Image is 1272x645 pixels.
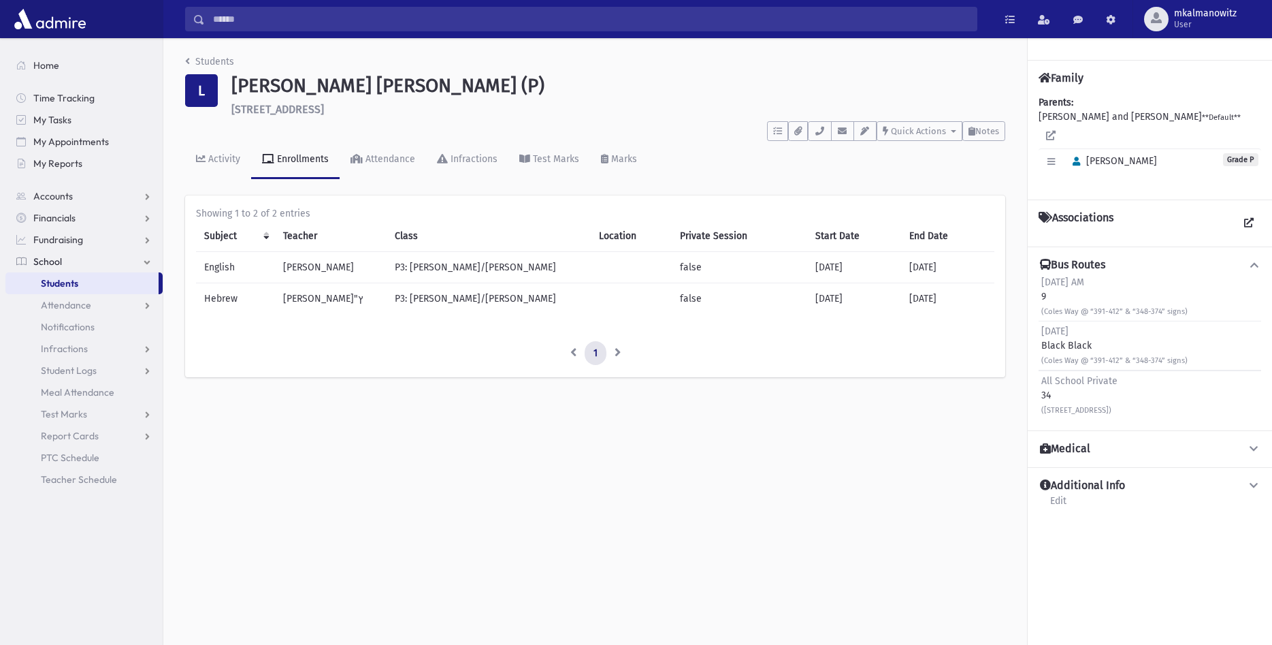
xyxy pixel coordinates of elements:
[275,283,386,314] td: [PERSON_NAME]"ץ
[426,141,508,179] a: Infractions
[5,360,163,381] a: Student Logs
[5,131,163,153] a: My Appointments
[275,221,386,252] th: Teacher
[5,185,163,207] a: Accounts
[448,153,498,165] div: Infractions
[590,141,648,179] a: Marks
[5,338,163,360] a: Infractions
[5,294,163,316] a: Attendance
[1041,324,1188,367] div: Black Black
[5,272,159,294] a: Students
[41,321,95,333] span: Notifications
[608,153,637,165] div: Marks
[5,251,163,272] a: School
[1237,211,1261,236] a: View all Associations
[1040,442,1090,456] h4: Medical
[33,59,59,72] span: Home
[5,54,163,76] a: Home
[591,221,672,252] th: Location
[41,430,99,442] span: Report Cards
[1066,155,1157,167] span: [PERSON_NAME]
[33,255,62,268] span: School
[33,190,73,202] span: Accounts
[5,447,163,469] a: PTC Schedule
[41,386,114,398] span: Meal Attendance
[807,251,901,283] td: [DATE]
[206,153,240,165] div: Activity
[185,56,234,67] a: Students
[1041,275,1188,318] div: 9
[387,283,591,314] td: P3: [PERSON_NAME]/[PERSON_NAME]
[185,74,218,107] div: L
[1039,95,1261,189] div: [PERSON_NAME] and [PERSON_NAME]
[1174,8,1237,19] span: mkalmanowitz
[5,381,163,403] a: Meal Attendance
[901,251,994,283] td: [DATE]
[387,221,591,252] th: Class
[33,234,83,246] span: Fundraising
[672,221,807,252] th: Private Session
[275,251,386,283] td: [PERSON_NAME]
[672,283,807,314] td: false
[1039,97,1073,108] b: Parents:
[41,408,87,420] span: Test Marks
[5,425,163,447] a: Report Cards
[1041,375,1118,387] span: All School Private
[205,7,977,31] input: Search
[5,469,163,490] a: Teacher Schedule
[231,74,1005,97] h1: [PERSON_NAME] [PERSON_NAME] (P)
[962,121,1005,141] button: Notes
[975,126,999,136] span: Notes
[5,109,163,131] a: My Tasks
[340,141,426,179] a: Attendance
[5,153,163,174] a: My Reports
[185,141,251,179] a: Activity
[891,126,946,136] span: Quick Actions
[33,157,82,170] span: My Reports
[33,114,71,126] span: My Tasks
[33,136,109,148] span: My Appointments
[41,343,88,355] span: Infractions
[251,141,340,179] a: Enrollments
[1039,442,1261,456] button: Medical
[1039,211,1113,236] h4: Associations
[33,212,76,224] span: Financials
[274,153,329,165] div: Enrollments
[196,283,275,314] td: Hebrew
[1040,479,1125,493] h4: Additional Info
[1174,19,1237,30] span: User
[33,92,95,104] span: Time Tracking
[41,299,91,311] span: Attendance
[508,141,590,179] a: Test Marks
[196,206,994,221] div: Showing 1 to 2 of 2 entries
[585,341,606,366] a: 1
[41,452,99,464] span: PTC Schedule
[41,364,97,377] span: Student Logs
[41,473,117,486] span: Teacher Schedule
[11,5,89,33] img: AdmirePro
[5,207,163,229] a: Financials
[1041,307,1188,316] small: (Coles Way @ “391-412” & “348-374” signs)
[1041,326,1069,337] span: [DATE]
[387,251,591,283] td: P3: [PERSON_NAME]/[PERSON_NAME]
[231,103,1005,116] h6: [STREET_ADDRESS]
[1041,356,1188,365] small: (Coles Way @ “391-412” & “348-374” signs)
[1039,479,1261,493] button: Additional Info
[1041,277,1084,288] span: [DATE] AM
[672,251,807,283] td: false
[185,54,234,74] nav: breadcrumb
[807,221,901,252] th: Start Date
[1039,72,1083,84] h4: Family
[1041,406,1111,415] small: ([STREET_ADDRESS])
[5,316,163,338] a: Notifications
[5,229,163,251] a: Fundraising
[5,403,163,425] a: Test Marks
[901,221,994,252] th: End Date
[363,153,415,165] div: Attendance
[1040,258,1105,272] h4: Bus Routes
[1039,258,1261,272] button: Bus Routes
[1049,493,1067,518] a: Edit
[1223,153,1258,166] span: Grade P
[5,87,163,109] a: Time Tracking
[196,221,275,252] th: Subject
